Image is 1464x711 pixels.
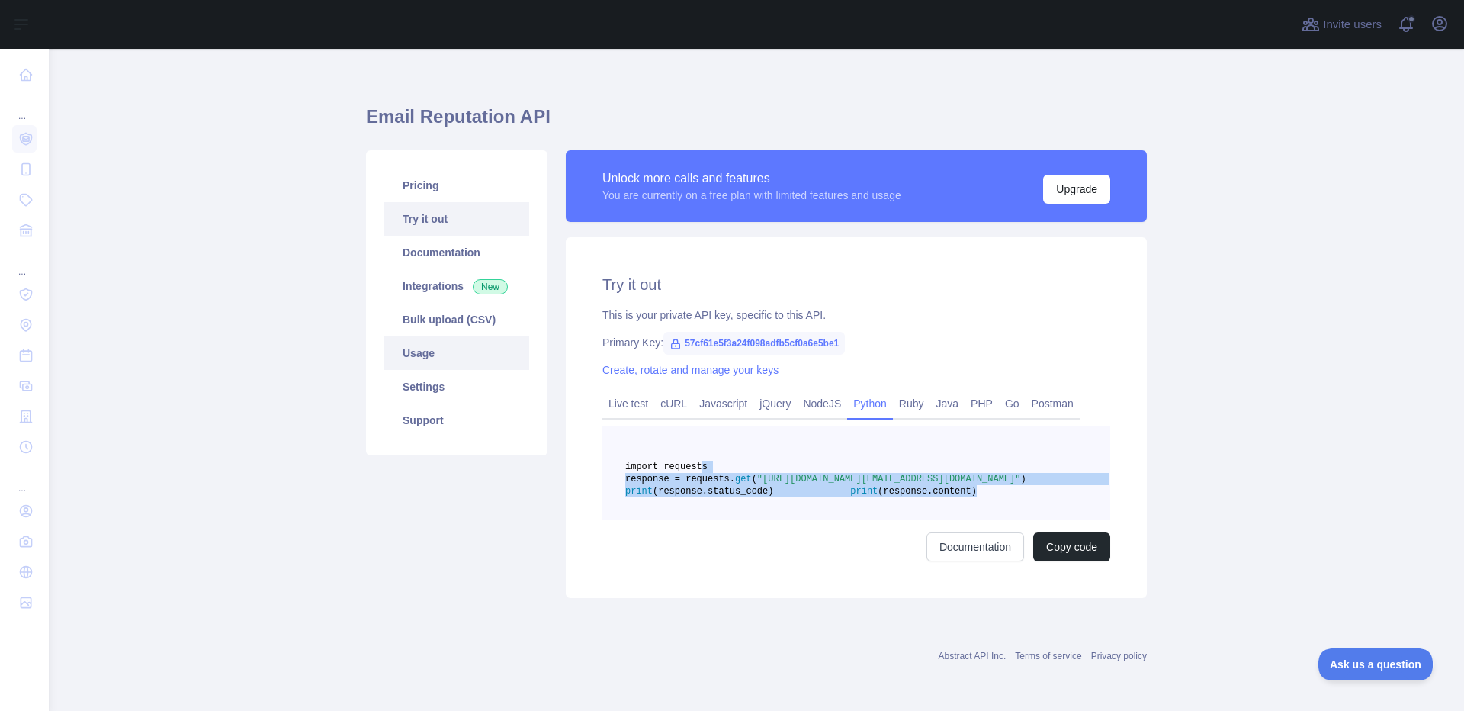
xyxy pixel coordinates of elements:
span: ) [1021,474,1026,484]
a: Ruby [893,391,930,416]
a: Postman [1026,391,1080,416]
a: Integrations New [384,269,529,303]
a: Documentation [926,532,1024,561]
a: Privacy policy [1091,651,1147,661]
span: get [735,474,752,484]
a: Pricing [384,169,529,202]
a: Bulk upload (CSV) [384,303,529,336]
span: (response.content) [878,486,977,497]
span: response = requests. [625,474,735,484]
a: jQuery [753,391,797,416]
span: ( [752,474,757,484]
span: (response.status_code) [653,486,773,497]
h1: Email Reputation API [366,105,1147,141]
div: Unlock more calls and features [602,169,901,188]
a: Usage [384,336,529,370]
a: cURL [654,391,693,416]
div: ... [12,247,37,278]
a: Python [847,391,893,416]
span: New [473,279,508,294]
a: Settings [384,370,529,404]
a: PHP [965,391,999,416]
a: Abstract API Inc. [939,651,1006,661]
span: 57cf61e5f3a24f098adfb5cf0a6e5be1 [663,332,845,355]
div: Primary Key: [602,335,1110,350]
div: ... [12,464,37,494]
a: Create, rotate and manage your keys [602,364,779,376]
span: "[URL][DOMAIN_NAME][EMAIL_ADDRESS][DOMAIN_NAME]" [757,474,1021,484]
span: Invite users [1323,16,1382,34]
a: Go [999,391,1026,416]
h2: Try it out [602,274,1110,295]
span: import requests [625,462,708,472]
a: Try it out [384,202,529,236]
a: Terms of service [1015,651,1081,661]
a: Live test [602,391,654,416]
iframe: Toggle Customer Support [1318,648,1433,680]
button: Invite users [1299,12,1385,37]
div: This is your private API key, specific to this API. [602,307,1110,323]
a: Javascript [693,391,753,416]
div: ... [12,92,37,122]
a: NodeJS [797,391,847,416]
span: print [850,486,878,497]
div: You are currently on a free plan with limited features and usage [602,188,901,203]
button: Copy code [1033,532,1110,561]
a: Java [930,391,965,416]
a: Support [384,404,529,437]
span: print [625,486,653,497]
button: Upgrade [1043,175,1110,204]
a: Documentation [384,236,529,269]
